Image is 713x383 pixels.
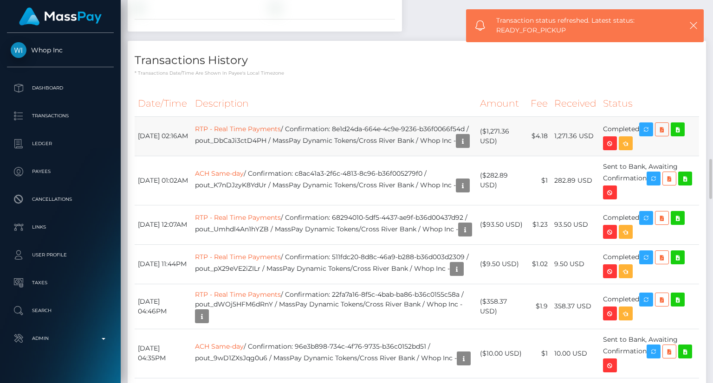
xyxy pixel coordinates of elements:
[11,192,110,206] p: Cancellations
[526,329,551,378] td: $1
[551,329,600,378] td: 10.00 USD
[526,91,551,116] th: Fee
[551,244,600,284] td: 9.50 USD
[11,276,110,290] p: Taxes
[7,327,114,350] a: Admin
[192,91,477,116] th: Description
[135,284,192,329] td: [DATE] 04:46PM
[19,7,102,26] img: MassPay Logo
[195,169,244,178] a: ACH Same-day
[551,116,600,156] td: 1,271.36 USD
[135,244,192,284] td: [DATE] 11:44PM
[11,304,110,318] p: Search
[7,243,114,267] a: User Profile
[11,220,110,234] p: Links
[11,81,110,95] p: Dashboard
[477,91,526,116] th: Amount
[551,205,600,244] td: 93.50 USD
[135,70,699,77] p: * Transactions date/time are shown in payee's local timezone
[477,244,526,284] td: ($9.50 USD)
[551,156,600,205] td: 282.89 USD
[477,284,526,329] td: ($358.37 USD)
[526,244,551,284] td: $1.02
[195,125,281,133] a: RTP - Real Time Payments
[600,156,699,205] td: Sent to Bank, Awaiting Confirmation
[7,104,114,128] a: Transactions
[477,116,526,156] td: ($1,271.36 USD)
[192,205,477,244] td: / Confirmation: 68294010-5df5-4437-ae9f-b36d00437d92 / pout_Umhdl4An1hYZB / MassPay Dynamic Token...
[600,91,699,116] th: Status
[7,160,114,183] a: Payees
[11,165,110,179] p: Payees
[600,244,699,284] td: Completed
[600,205,699,244] td: Completed
[135,205,192,244] td: [DATE] 12:07AM
[195,290,281,299] a: RTP - Real Time Payments
[7,188,114,211] a: Cancellations
[496,16,673,35] span: Transaction status refreshed. Latest status: READY_FOR_PICKUP
[135,91,192,116] th: Date/Time
[195,213,281,222] a: RTP - Real Time Payments
[477,205,526,244] td: ($93.50 USD)
[192,244,477,284] td: / Confirmation: 511fdc20-8d8c-46a9-b288-b36d003d2309 / pout_pX29eVE2iZILr / MassPay Dynamic Token...
[7,299,114,322] a: Search
[600,116,699,156] td: Completed
[7,216,114,239] a: Links
[551,91,600,116] th: Received
[11,248,110,262] p: User Profile
[526,116,551,156] td: $4.18
[7,77,114,100] a: Dashboard
[192,156,477,205] td: / Confirmation: c8ac41a3-2f6c-4813-8c96-b36f005279f0 / pout_K7nDJzyK8YdUr / MassPay Dynamic Token...
[195,253,281,261] a: RTP - Real Time Payments
[7,132,114,155] a: Ledger
[526,284,551,329] td: $1.9
[11,332,110,345] p: Admin
[135,156,192,205] td: [DATE] 01:02AM
[192,116,477,156] td: / Confirmation: 8e1d24da-664e-4c9e-9236-b36f0066f54d / pout_DbCaJi3ctD4PH / MassPay Dynamic Token...
[600,284,699,329] td: Completed
[7,271,114,294] a: Taxes
[526,205,551,244] td: $1.23
[11,109,110,123] p: Transactions
[135,52,699,69] h4: Transactions History
[135,116,192,156] td: [DATE] 02:16AM
[600,329,699,378] td: Sent to Bank, Awaiting Confirmation
[135,329,192,378] td: [DATE] 04:35PM
[477,329,526,378] td: ($10.00 USD)
[11,137,110,151] p: Ledger
[7,46,114,54] span: Whop Inc
[195,342,244,351] a: ACH Same-day
[192,284,477,329] td: / Confirmation: 22fa7a16-8f5c-4bab-ba86-b36c0155c58a / pout_dWOj5HFM6dRnY / MassPay Dynamic Token...
[477,156,526,205] td: ($282.89 USD)
[272,4,279,11] img: vr_1Ps6zHCXdfp1jQhW8gCOpUAdfile_1Ps6zCCXdfp1jQhWPUQTUFai
[192,329,477,378] td: / Confirmation: 96e3b898-734c-4f76-9735-b36c0152bd51 / pout_9wD1ZXsJqg0u6 / MassPay Dynamic Token...
[11,42,26,58] img: Whop Inc
[551,284,600,329] td: 358.37 USD
[526,156,551,205] td: $1
[135,4,142,11] img: vr_1Ps6zHCXdfp1jQhW8gCOpUAdfile_1Ps6ywCXdfp1jQhWRLUl3TJY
